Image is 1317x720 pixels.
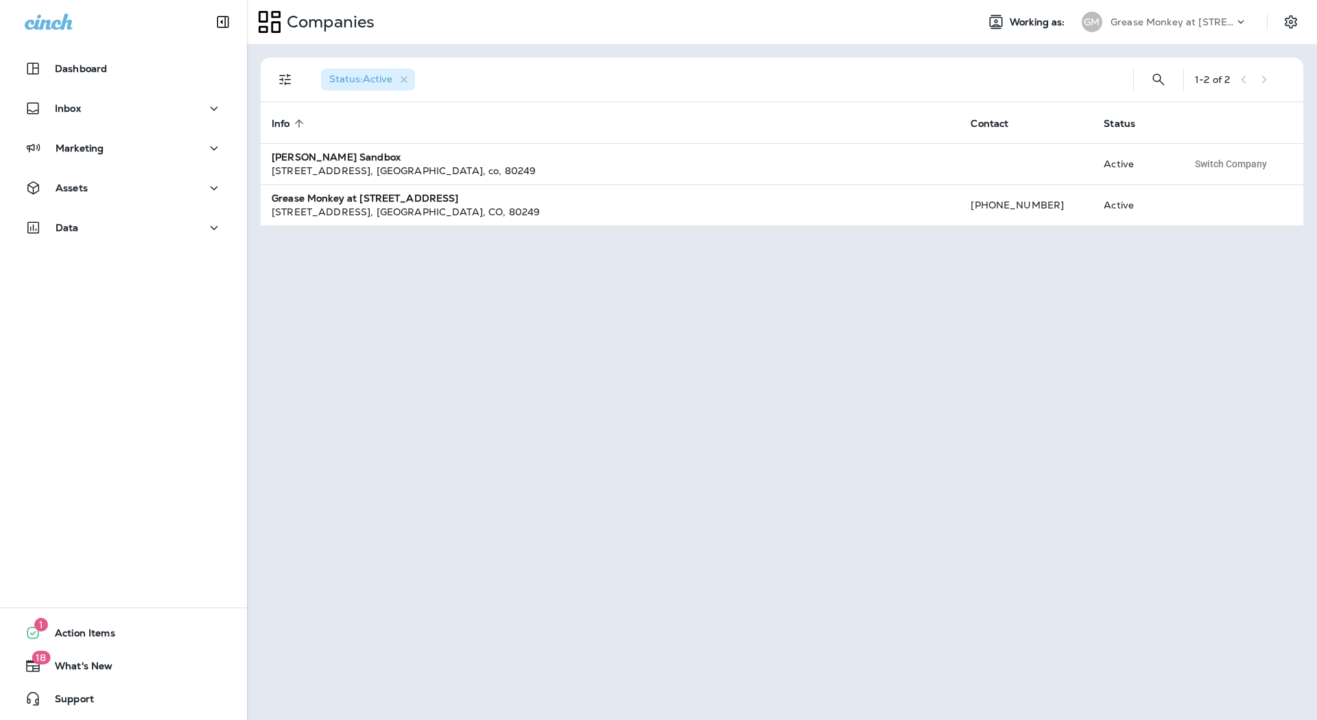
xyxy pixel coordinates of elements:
span: 18 [32,651,50,664]
button: Dashboard [14,55,233,82]
span: 1 [34,618,48,632]
span: Switch Company [1195,159,1267,169]
td: Active [1093,184,1176,226]
p: Dashboard [55,63,107,74]
div: Status:Active [321,69,415,91]
button: Switch Company [1187,154,1274,174]
span: Contact [971,118,1008,130]
span: Status [1104,118,1135,130]
button: Assets [14,174,233,202]
span: Info [272,118,290,130]
div: 1 - 2 of 2 [1195,74,1230,85]
strong: [PERSON_NAME] Sandbox [272,151,401,163]
span: Action Items [41,627,115,644]
button: Search Companies [1145,66,1172,93]
strong: Grease Monkey at [STREET_ADDRESS] [272,192,459,204]
p: Grease Monkey at [STREET_ADDRESS] [1111,16,1234,27]
button: 1Action Items [14,619,233,647]
button: Filters [272,66,299,93]
button: Inbox [14,95,233,122]
span: Working as: [1010,16,1068,28]
button: 18What's New [14,652,233,680]
p: Companies [281,12,375,32]
button: Support [14,685,233,712]
button: Data [14,214,233,241]
span: Contact [971,117,1026,130]
p: Data [56,222,79,233]
span: Status [1104,117,1153,130]
td: [PHONE_NUMBER] [960,184,1093,226]
span: Status : Active [329,73,392,85]
button: Marketing [14,134,233,162]
td: Active [1093,143,1176,184]
p: Marketing [56,143,104,154]
span: What's New [41,660,112,677]
div: [STREET_ADDRESS] , [GEOGRAPHIC_DATA] , co , 80249 [272,164,949,178]
p: Assets [56,182,88,193]
p: Inbox [55,103,81,114]
button: Settings [1279,10,1303,34]
button: Collapse Sidebar [204,8,242,36]
span: Info [272,117,308,130]
span: Support [41,693,94,710]
div: [STREET_ADDRESS] , [GEOGRAPHIC_DATA] , CO , 80249 [272,205,949,219]
div: GM [1082,12,1102,32]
